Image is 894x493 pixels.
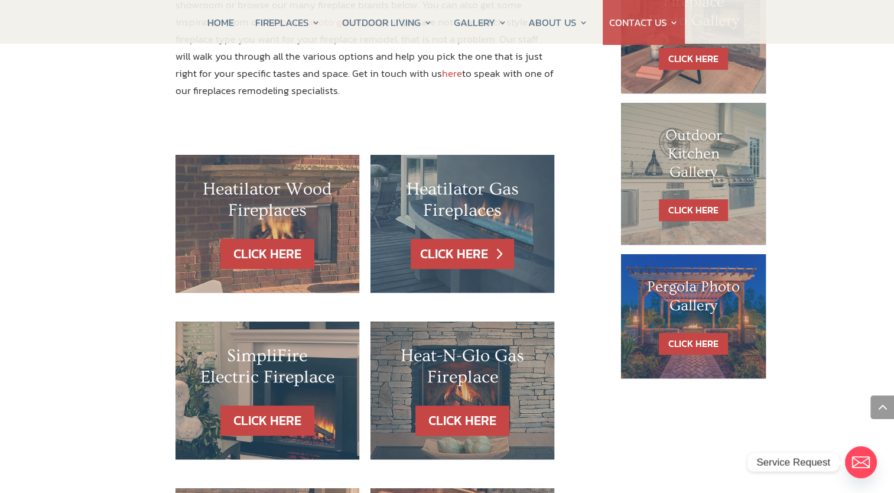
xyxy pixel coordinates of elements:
[659,48,728,70] a: CLICK HERE
[394,345,531,394] h2: Heat-N-Glo Gas Fireplace
[415,406,509,436] a: CLICK HERE
[645,278,743,320] h1: Pergola Photo Gallery
[659,199,728,221] a: CLICK HERE
[394,179,531,227] h2: Heatilator Gas Fireplaces
[645,127,743,188] h1: Outdoor Kitchen Gallery
[199,179,336,227] h2: Heatilator Wood Fireplaces
[411,239,513,269] a: CLICK HERE
[442,66,462,81] a: here
[199,345,336,394] h2: SimpliFire Electric Fireplace
[220,239,314,269] a: CLICK HERE
[659,333,728,355] a: CLICK HERE
[220,406,314,436] a: CLICK HERE
[845,446,877,478] a: Email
